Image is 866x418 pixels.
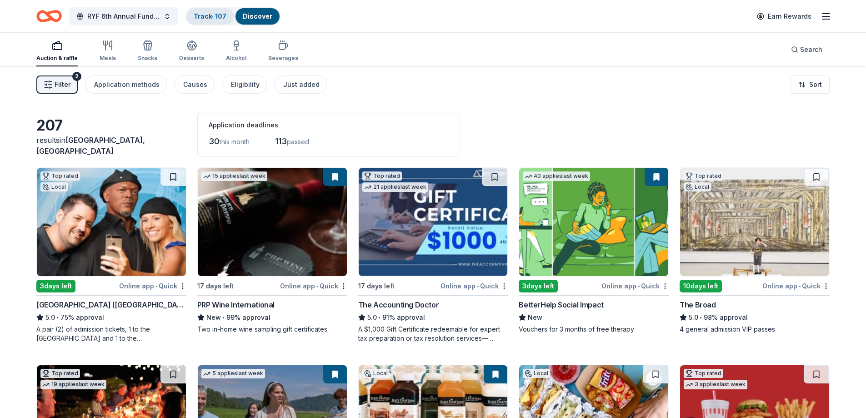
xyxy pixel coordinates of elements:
div: Top rated [40,171,80,181]
div: The Broad [680,299,716,310]
span: RYF 6th Annual Fundraiser Gala - Lights, Camera, Auction! [87,11,160,22]
div: 17 days left [358,281,395,292]
div: 21 applies last week [362,182,428,192]
a: Image for The BroadTop ratedLocal10days leftOnline app•QuickThe Broad5.0•98% approval4 general ad... [680,167,830,334]
button: Application methods [85,76,167,94]
a: Discover [243,12,272,20]
span: 113 [275,136,287,146]
div: BetterHelp Social Impact [519,299,603,310]
span: Filter [55,79,70,90]
button: Eligibility [222,76,267,94]
div: 98% approval [680,312,830,323]
div: Top rated [40,369,80,378]
div: 15 applies last week [201,171,267,181]
div: 5 applies last week [201,369,265,378]
button: Just added [274,76,327,94]
span: Search [800,44,822,55]
div: Online app Quick [762,280,830,292]
span: passed [287,138,309,146]
span: 30 [209,136,220,146]
span: this month [220,138,250,146]
button: Auction & raffle [36,36,78,66]
button: Alcohol [226,36,246,66]
div: Eligibility [231,79,260,90]
div: Auction & raffle [36,55,78,62]
div: 4 general admission VIP passes [680,325,830,334]
div: 99% approval [197,312,347,323]
div: 75% approval [36,312,186,323]
img: Image for The Accounting Doctor [359,168,508,276]
div: Local [40,182,68,191]
button: Sort [791,76,830,94]
div: [GEOGRAPHIC_DATA] ([GEOGRAPHIC_DATA]) [36,299,186,310]
div: 3 applies last week [684,380,747,389]
span: • [799,282,801,290]
span: • [155,282,157,290]
button: Search [784,40,830,59]
span: • [700,314,702,321]
div: PRP Wine International [197,299,275,310]
div: Meals [100,55,116,62]
button: Desserts [179,36,204,66]
div: Online app Quick [280,280,347,292]
div: Two in-home wine sampling gift certificates [197,325,347,334]
a: Earn Rewards [751,8,817,25]
img: Image for BetterHelp Social Impact [519,168,668,276]
img: Image for PRP Wine International [198,168,347,276]
span: New [528,312,542,323]
div: 40 applies last week [523,171,590,181]
div: Top rated [362,171,402,181]
span: 5.0 [689,312,698,323]
div: Online app Quick [441,280,508,292]
img: Image for The Broad [680,168,829,276]
button: RYF 6th Annual Fundraiser Gala - Lights, Camera, Auction! [69,7,178,25]
button: Beverages [268,36,298,66]
div: The Accounting Doctor [358,299,439,310]
button: Filter2 [36,76,78,94]
div: 3 days left [36,280,75,292]
span: New [206,312,221,323]
div: Alcohol [226,55,246,62]
div: Local [523,369,550,378]
span: 5.0 [367,312,377,323]
button: Track· 107Discover [185,7,280,25]
div: 17 days left [197,281,234,292]
a: Home [36,5,62,27]
span: • [477,282,479,290]
a: Image for BetterHelp Social Impact40 applieslast week3days leftOnline app•QuickBetterHelp Social ... [519,167,669,334]
div: Local [362,369,390,378]
div: Snacks [138,55,157,62]
a: Image for PRP Wine International15 applieslast week17 days leftOnline app•QuickPRP Wine Internati... [197,167,347,334]
div: Just added [283,79,320,90]
div: 19 applies last week [40,380,106,389]
div: Desserts [179,55,204,62]
div: Beverages [268,55,298,62]
div: Vouchers for 3 months of free therapy [519,325,669,334]
div: Application methods [94,79,160,90]
span: [GEOGRAPHIC_DATA], [GEOGRAPHIC_DATA] [36,136,145,156]
img: Image for Hollywood Wax Museum (Hollywood) [37,168,186,276]
div: Top rated [684,171,723,181]
div: 2 [72,72,81,81]
button: Causes [174,76,215,94]
button: Meals [100,36,116,66]
div: Causes [183,79,207,90]
div: Online app Quick [601,280,669,292]
span: • [316,282,318,290]
div: A $1,000 Gift Certificate redeemable for expert tax preparation or tax resolution services—recipi... [358,325,508,343]
div: 207 [36,116,186,135]
div: Application deadlines [209,120,449,131]
div: 10 days left [680,280,722,292]
span: Sort [809,79,822,90]
span: 5.0 [45,312,55,323]
span: • [222,314,225,321]
div: 91% approval [358,312,508,323]
span: • [638,282,640,290]
div: Local [684,182,711,191]
a: Track· 107 [194,12,226,20]
span: in [36,136,145,156]
div: results [36,135,186,156]
div: A pair (2) of admission tickets, 1 to the [GEOGRAPHIC_DATA] and 1 to the [GEOGRAPHIC_DATA] [36,325,186,343]
a: Image for Hollywood Wax Museum (Hollywood)Top ratedLocal3days leftOnline app•Quick[GEOGRAPHIC_DAT... [36,167,186,343]
div: 3 days left [519,280,558,292]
